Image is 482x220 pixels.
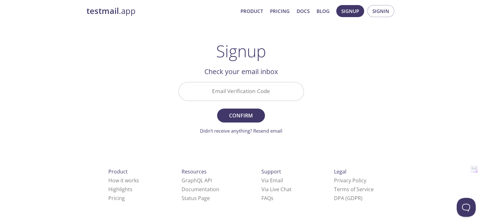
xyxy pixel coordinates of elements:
[217,109,265,123] button: Confirm
[182,195,210,202] a: Status Page
[216,41,266,60] h1: Signup
[297,7,310,15] a: Docs
[108,195,125,202] a: Pricing
[341,7,359,15] span: Signup
[334,195,363,202] a: DPA (GDPR)
[261,168,281,175] span: Support
[457,198,476,217] iframe: Help Scout Beacon - Open
[108,186,132,193] a: Highlights
[182,168,207,175] span: Resources
[334,168,346,175] span: Legal
[334,186,374,193] a: Terms of Service
[224,111,258,120] span: Confirm
[178,66,304,77] h2: Check your email inbox
[182,186,219,193] a: Documentation
[334,177,366,184] a: Privacy Policy
[182,177,212,184] a: GraphQL API
[200,128,282,134] a: Didn't receive anything? Resend email
[241,7,263,15] a: Product
[336,5,364,17] button: Signup
[271,195,273,202] span: s
[270,7,290,15] a: Pricing
[261,177,283,184] a: Via Email
[108,177,139,184] a: How it works
[372,7,389,15] span: Signin
[367,5,394,17] button: Signin
[108,168,128,175] span: Product
[317,7,330,15] a: Blog
[261,186,292,193] a: Via Live Chat
[261,195,273,202] a: FAQ
[87,5,119,16] strong: testmail
[87,6,235,16] a: testmail.app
